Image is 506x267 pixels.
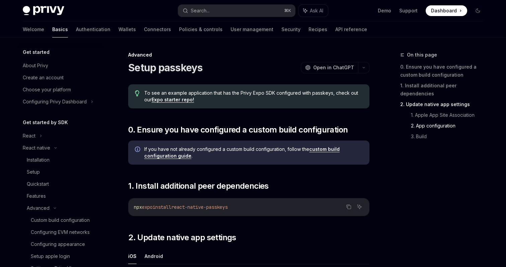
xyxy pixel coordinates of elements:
[179,21,223,37] a: Policies & controls
[281,21,301,37] a: Security
[400,80,489,99] a: 1. Install additional peer dependencies
[17,214,103,226] a: Custom build configuration
[284,8,291,13] span: ⌘ K
[17,178,103,190] a: Quickstart
[27,180,49,188] div: Quickstart
[31,216,90,224] div: Custom build configuration
[17,190,103,202] a: Features
[144,21,171,37] a: Connectors
[118,21,136,37] a: Wallets
[23,86,71,94] div: Choose your platform
[313,64,354,71] span: Open in ChatGPT
[23,144,50,152] div: React native
[152,97,194,103] a: Expo starter repo!
[301,62,358,73] button: Open in ChatGPT
[23,132,35,140] div: React
[355,202,364,211] button: Ask AI
[31,252,70,260] div: Setup apple login
[23,21,44,37] a: Welcome
[17,60,103,72] a: About Privy
[27,168,40,176] div: Setup
[473,5,483,16] button: Toggle dark mode
[344,202,353,211] button: Copy the contents from the code block
[411,131,489,142] a: 3. Build
[231,21,273,37] a: User management
[17,72,103,84] a: Create an account
[134,204,142,210] span: npx
[426,5,467,16] a: Dashboard
[145,248,163,264] button: Android
[128,181,269,191] span: 1. Install additional peer dependencies
[17,250,103,262] a: Setup apple login
[178,5,295,17] button: Search...⌘K
[335,21,367,37] a: API reference
[400,99,489,110] a: 2. Update native app settings
[128,248,137,264] button: iOS
[17,154,103,166] a: Installation
[378,7,391,14] a: Demo
[17,238,103,250] a: Configuring appearance
[399,7,418,14] a: Support
[52,21,68,37] a: Basics
[128,124,348,135] span: 0. Ensure you have configured a custom build configuration
[23,62,48,70] div: About Privy
[400,62,489,80] a: 0. Ensure you have configured a custom build configuration
[299,5,328,17] button: Ask AI
[310,7,323,14] span: Ask AI
[144,146,363,159] span: If you have not already configured a custom build configuration, follow the .
[17,84,103,96] a: Choose your platform
[128,62,203,74] h1: Setup passkeys
[27,156,50,164] div: Installation
[128,52,369,58] div: Advanced
[431,7,457,14] span: Dashboard
[411,120,489,131] a: 2. App configuration
[309,21,327,37] a: Recipes
[27,204,50,212] div: Advanced
[191,7,209,15] div: Search...
[27,192,46,200] div: Features
[31,240,85,248] div: Configuring appearance
[23,118,68,126] h5: Get started by SDK
[17,226,103,238] a: Configuring EVM networks
[153,204,171,210] span: install
[31,228,90,236] div: Configuring EVM networks
[142,204,153,210] span: expo
[407,51,437,59] span: On this page
[135,147,142,153] svg: Info
[171,204,228,210] span: react-native-passkeys
[76,21,110,37] a: Authentication
[411,110,489,120] a: 1. Apple App Site Association
[128,232,236,243] span: 2. Update native app settings
[23,6,64,15] img: dark logo
[23,74,64,82] div: Create an account
[17,166,103,178] a: Setup
[144,90,363,103] span: To see an example application that has the Privy Expo SDK configured with passkeys, check out our
[23,48,50,56] h5: Get started
[135,90,140,96] svg: Tip
[23,98,87,106] div: Configuring Privy Dashboard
